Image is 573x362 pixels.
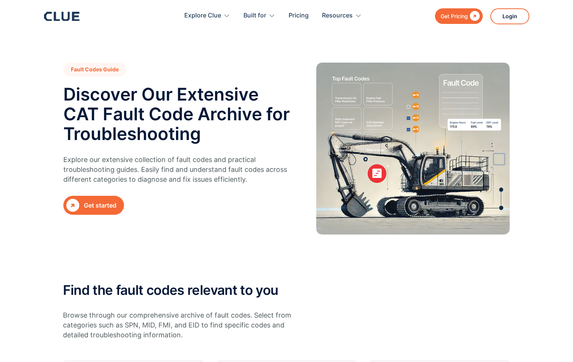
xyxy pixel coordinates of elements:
img: hero image for caterpillar fault codes [316,63,510,235]
a: Get started [63,196,124,215]
div: Built for [243,4,275,28]
div:  [468,11,480,21]
h2: Find the fault codes relevant to you [63,283,510,297]
p: Explore our extensive collection of fault codes and practical troubleshooting guides. Easily find... [63,155,293,184]
a: Login [490,8,529,24]
h2: Discover Our Extensive CAT Fault Code Archive for Troubleshooting [63,84,297,143]
h1: Fault Codes Guide [63,63,126,77]
div: Get Pricing [441,11,468,21]
div: Explore Clue [184,4,221,28]
div: Explore Clue [184,4,230,28]
div: Resources [322,4,362,28]
a: Get Pricing [435,8,483,24]
div: Resources [322,4,353,28]
p: Browse through our comprehensive archive of fault codes. Select from categories such as SPN, MID,... [63,310,292,340]
div:  [66,199,79,212]
div: Get started [84,201,116,210]
a: Pricing [289,4,309,28]
div: Built for [243,4,266,28]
